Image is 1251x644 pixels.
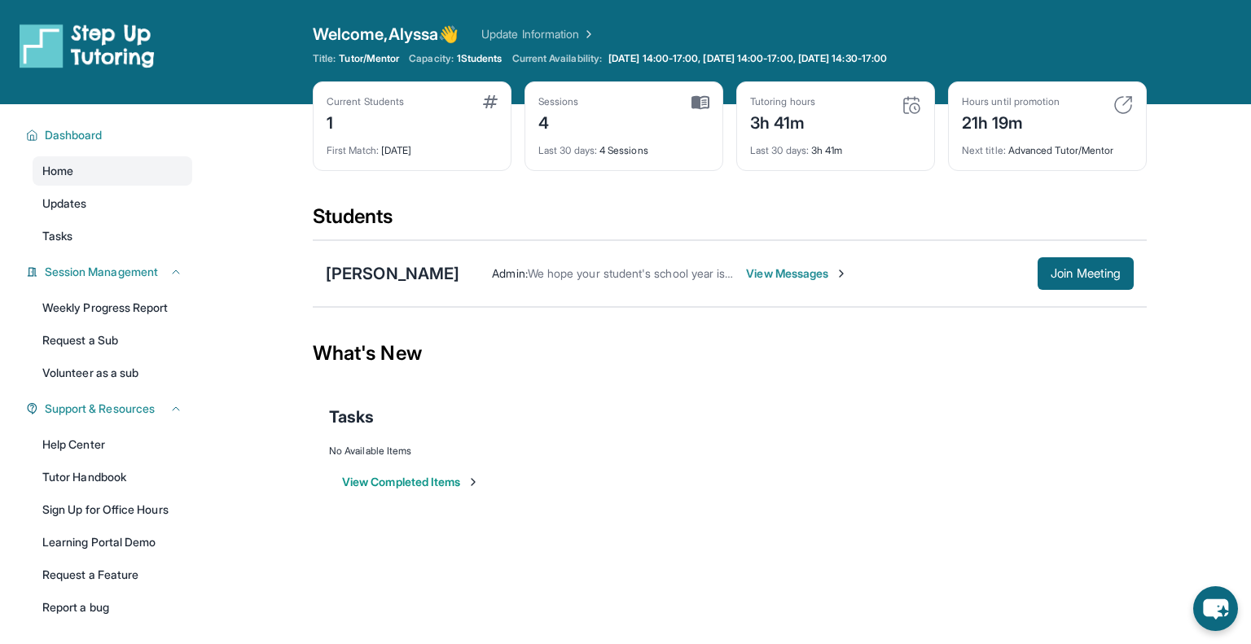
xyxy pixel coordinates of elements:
a: Weekly Progress Report [33,293,192,322]
img: Chevron-Right [835,267,848,280]
img: Chevron Right [579,26,595,42]
span: Next title : [962,144,1006,156]
span: Support & Resources [45,401,155,417]
span: Tutor/Mentor [339,52,399,65]
div: Advanced Tutor/Mentor [962,134,1133,157]
span: 1 Students [457,52,503,65]
span: Session Management [45,264,158,280]
span: Title: [313,52,336,65]
a: Updates [33,189,192,218]
div: 1 [327,108,404,134]
span: Updates [42,195,87,212]
div: No Available Items [329,445,1130,458]
span: Welcome, Alyssa 👋 [313,23,459,46]
span: View Messages [746,265,848,282]
img: logo [20,23,155,68]
span: Home [42,163,73,179]
a: Volunteer as a sub [33,358,192,388]
span: Join Meeting [1051,269,1121,278]
div: 4 Sessions [538,134,709,157]
div: Students [313,204,1147,239]
img: card [483,95,498,108]
span: Tasks [42,228,72,244]
div: Hours until promotion [962,95,1060,108]
a: Help Center [33,430,192,459]
img: card [691,95,709,110]
button: Session Management [38,264,182,280]
div: What's New [313,318,1147,389]
a: Tasks [33,221,192,251]
a: Request a Feature [33,560,192,589]
a: Sign Up for Office Hours [33,495,192,524]
span: Last 30 days : [538,144,597,156]
span: Dashboard [45,127,103,143]
div: 4 [538,108,579,134]
div: Sessions [538,95,579,108]
div: [DATE] [327,134,498,157]
a: Request a Sub [33,326,192,355]
span: Capacity: [409,52,454,65]
div: 3h 41m [750,134,921,157]
a: Home [33,156,192,186]
span: Tasks [329,405,374,428]
button: Dashboard [38,127,182,143]
a: Learning Portal Demo [33,528,192,557]
div: Tutoring hours [750,95,815,108]
a: Report a bug [33,593,192,622]
span: Last 30 days : [750,144,809,156]
div: [PERSON_NAME] [326,262,459,285]
a: Tutor Handbook [33,462,192,492]
span: Current Availability: [512,52,602,65]
button: Join Meeting [1038,257,1134,290]
div: 21h 19m [962,108,1060,134]
div: Current Students [327,95,404,108]
button: View Completed Items [342,474,480,490]
button: chat-button [1193,586,1238,631]
a: Update Information [481,26,595,42]
img: card [902,95,921,115]
div: 3h 41m [750,108,815,134]
span: First Match : [327,144,379,156]
a: [DATE] 14:00-17:00, [DATE] 14:00-17:00, [DATE] 14:30-17:00 [605,52,890,65]
span: Admin : [492,266,527,280]
img: card [1113,95,1133,115]
button: Support & Resources [38,401,182,417]
span: [DATE] 14:00-17:00, [DATE] 14:00-17:00, [DATE] 14:30-17:00 [608,52,887,65]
